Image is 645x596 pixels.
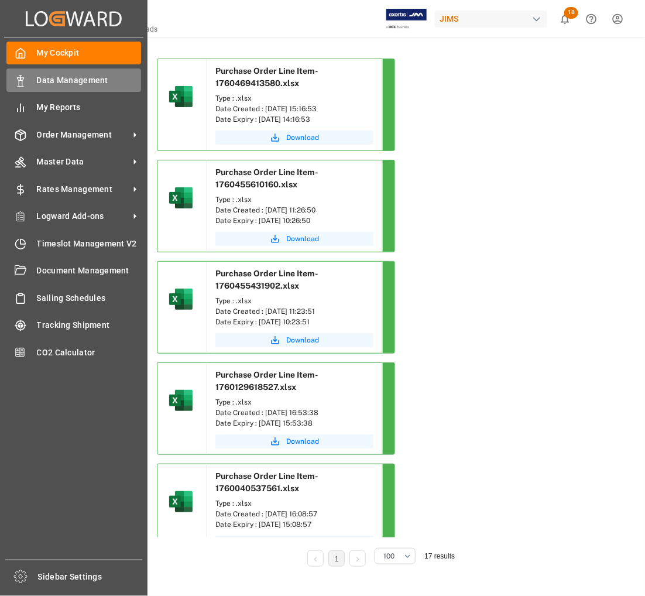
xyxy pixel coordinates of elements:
[383,551,394,561] span: 100
[435,8,552,30] button: JIMS
[37,156,129,168] span: Master Data
[307,550,324,567] li: Previous Page
[375,548,416,564] button: open menu
[37,74,142,87] span: Data Management
[215,434,373,448] button: Download
[215,167,318,189] span: Purchase Order Line Item-1760455610160.xlsx
[215,519,373,530] div: Date Expiry : [DATE] 15:08:57
[167,83,195,111] img: microsoft-excel-2019--v1.png
[215,418,373,429] div: Date Expiry : [DATE] 15:53:38
[37,47,142,59] span: My Cockpit
[215,104,373,114] div: Date Created : [DATE] 15:16:53
[215,317,373,327] div: Date Expiry : [DATE] 10:23:51
[215,471,318,493] span: Purchase Order Line Item-1760040537561.xlsx
[215,205,373,215] div: Date Created : [DATE] 11:26:50
[6,42,141,64] a: My Cockpit
[38,571,143,583] span: Sidebar Settings
[37,265,142,277] span: Document Management
[37,183,129,196] span: Rates Management
[435,11,547,28] div: JIMS
[386,9,427,29] img: Exertis%20JAM%20-%20Email%20Logo.jpg_1722504956.jpg
[215,194,373,205] div: Type : .xlsx
[215,215,373,226] div: Date Expiry : [DATE] 10:26:50
[37,319,142,331] span: Tracking Shipment
[286,335,319,345] span: Download
[215,66,318,88] span: Purchase Order Line Item-1760469413580.xlsx
[37,129,129,141] span: Order Management
[6,96,141,119] a: My Reports
[286,436,319,447] span: Download
[286,132,319,143] span: Download
[215,306,373,317] div: Date Created : [DATE] 11:23:51
[37,347,142,359] span: CO2 Calculator
[6,259,141,282] a: Document Management
[6,286,141,309] a: Sailing Schedules
[215,232,373,246] button: Download
[167,386,195,415] img: microsoft-excel-2019--v1.png
[215,509,373,519] div: Date Created : [DATE] 16:08:57
[215,131,373,145] button: Download
[349,550,366,567] li: Next Page
[6,232,141,255] a: Timeslot Management V2
[328,550,345,567] li: 1
[215,536,373,550] button: Download
[215,93,373,104] div: Type : .xlsx
[167,184,195,212] img: microsoft-excel-2019--v1.png
[215,397,373,407] div: Type : .xlsx
[6,314,141,337] a: Tracking Shipment
[37,101,142,114] span: My Reports
[215,296,373,306] div: Type : .xlsx
[215,407,373,418] div: Date Created : [DATE] 16:53:38
[6,341,141,364] a: CO2 Calculator
[215,269,318,290] span: Purchase Order Line Item-1760455431902.xlsx
[167,285,195,313] img: microsoft-excel-2019--v1.png
[215,114,373,125] div: Date Expiry : [DATE] 14:16:53
[215,498,373,509] div: Type : .xlsx
[335,555,339,563] a: 1
[215,333,373,347] button: Download
[37,238,142,250] span: Timeslot Management V2
[37,210,129,222] span: Logward Add-ons
[167,488,195,516] img: microsoft-excel-2019--v1.png
[578,6,605,32] button: Help Center
[6,68,141,91] a: Data Management
[552,6,578,32] button: show 18 new notifications
[564,7,578,19] span: 18
[215,370,318,392] span: Purchase Order Line Item-1760129618527.xlsx
[37,292,142,304] span: Sailing Schedules
[286,234,319,244] span: Download
[424,552,455,560] span: 17 results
